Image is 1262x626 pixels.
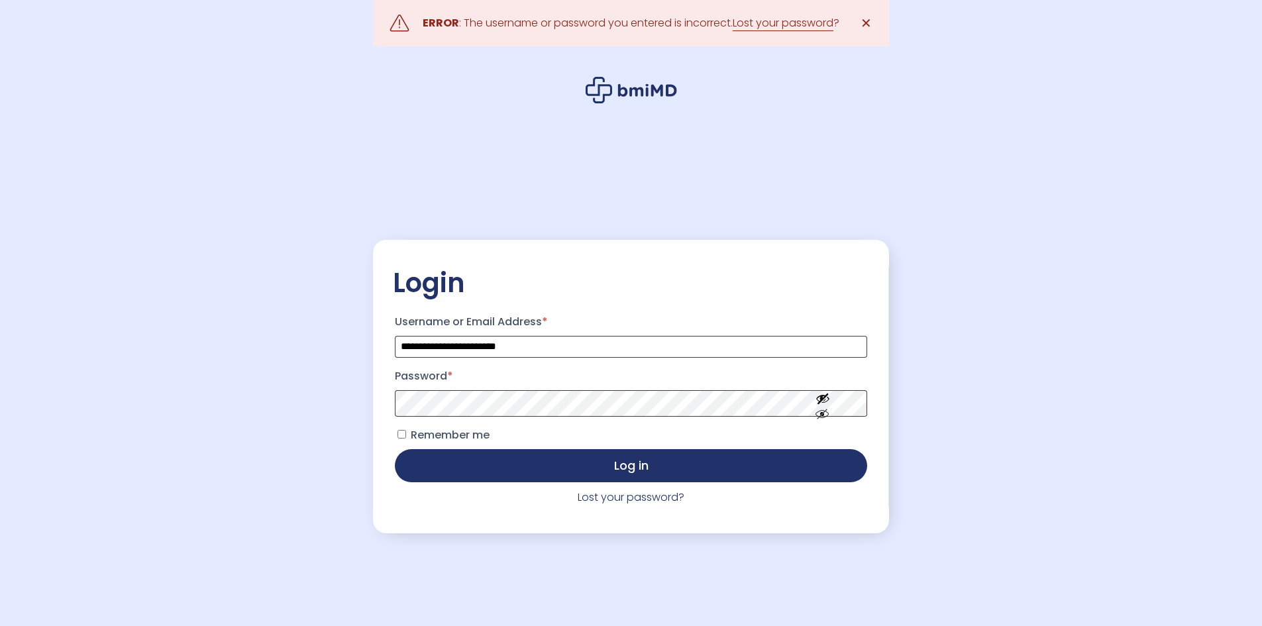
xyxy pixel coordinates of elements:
[861,14,872,32] span: ✕
[733,15,833,31] a: Lost your password
[853,10,879,36] a: ✕
[395,311,867,333] label: Username or Email Address
[578,490,684,505] a: Lost your password?
[423,15,459,30] strong: ERROR
[397,430,406,439] input: Remember me
[393,266,869,299] h2: Login
[423,14,839,32] div: : The username or password you entered is incorrect. ?
[395,366,867,387] label: Password
[786,380,860,426] button: Show password
[411,427,490,443] span: Remember me
[395,449,867,482] button: Log in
